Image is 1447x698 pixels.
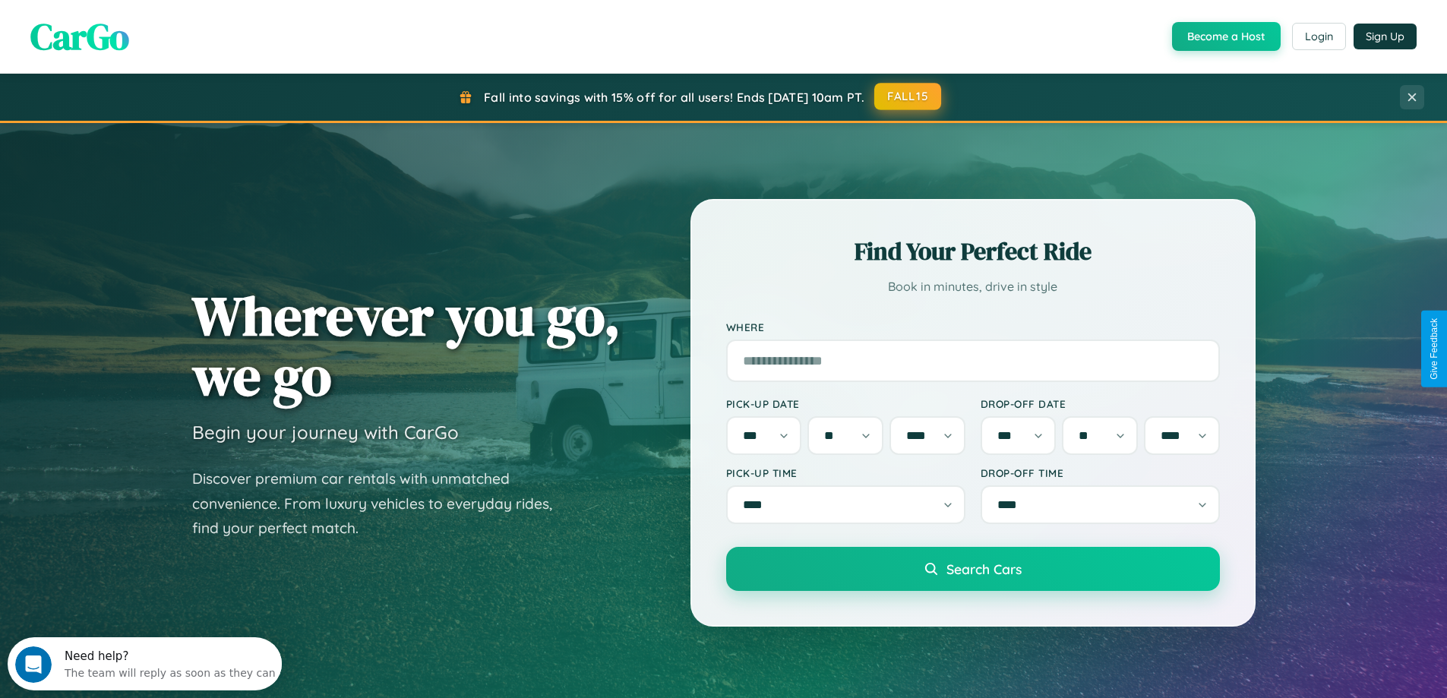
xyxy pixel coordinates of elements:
[726,547,1220,591] button: Search Cars
[192,466,572,541] p: Discover premium car rentals with unmatched convenience. From luxury vehicles to everyday rides, ...
[484,90,864,105] span: Fall into savings with 15% off for all users! Ends [DATE] 10am PT.
[1172,22,1281,51] button: Become a Host
[981,466,1220,479] label: Drop-off Time
[1429,318,1439,380] div: Give Feedback
[6,6,283,48] div: Open Intercom Messenger
[726,276,1220,298] p: Book in minutes, drive in style
[30,11,129,62] span: CarGo
[981,397,1220,410] label: Drop-off Date
[1354,24,1417,49] button: Sign Up
[726,235,1220,268] h2: Find Your Perfect Ride
[57,25,268,41] div: The team will reply as soon as they can
[192,286,621,406] h1: Wherever you go, we go
[946,561,1022,577] span: Search Cars
[192,421,459,444] h3: Begin your journey with CarGo
[874,83,941,110] button: FALL15
[726,321,1220,333] label: Where
[726,466,965,479] label: Pick-up Time
[8,637,282,690] iframe: Intercom live chat discovery launcher
[57,13,268,25] div: Need help?
[1292,23,1346,50] button: Login
[726,397,965,410] label: Pick-up Date
[15,646,52,683] iframe: Intercom live chat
